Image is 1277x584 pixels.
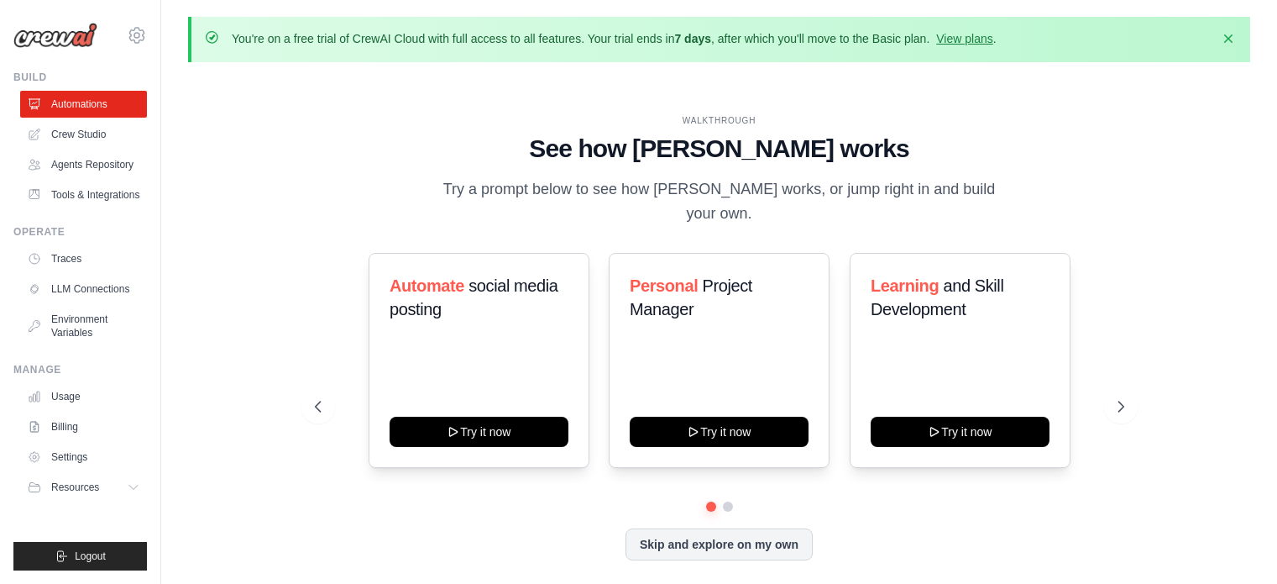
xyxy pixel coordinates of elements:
[13,363,147,376] div: Manage
[1193,503,1277,584] iframe: Chat Widget
[315,134,1124,164] h1: See how [PERSON_NAME] works
[315,114,1124,127] div: WALKTHROUGH
[871,276,939,295] span: Learning
[20,474,147,501] button: Resources
[20,151,147,178] a: Agents Repository
[871,417,1049,447] button: Try it now
[674,32,711,45] strong: 7 days
[630,276,698,295] span: Personal
[20,306,147,346] a: Environment Variables
[20,413,147,440] a: Billing
[936,32,992,45] a: View plans
[75,550,106,563] span: Logout
[20,121,147,148] a: Crew Studio
[20,245,147,272] a: Traces
[20,91,147,118] a: Automations
[630,417,809,447] button: Try it now
[232,30,997,47] p: You're on a free trial of CrewAI Cloud with full access to all features. Your trial ends in , aft...
[871,276,1003,318] span: and Skill Development
[13,71,147,84] div: Build
[390,276,464,295] span: Automate
[13,23,97,48] img: Logo
[390,276,558,318] span: social media posting
[625,529,813,560] button: Skip and explore on my own
[390,417,568,447] button: Try it now
[51,481,99,494] span: Resources
[437,177,1002,227] p: Try a prompt below to see how [PERSON_NAME] works, or jump right in and build your own.
[20,444,147,471] a: Settings
[13,225,147,239] div: Operate
[20,383,147,410] a: Usage
[13,542,147,571] button: Logout
[20,276,147,303] a: LLM Connections
[20,182,147,208] a: Tools & Integrations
